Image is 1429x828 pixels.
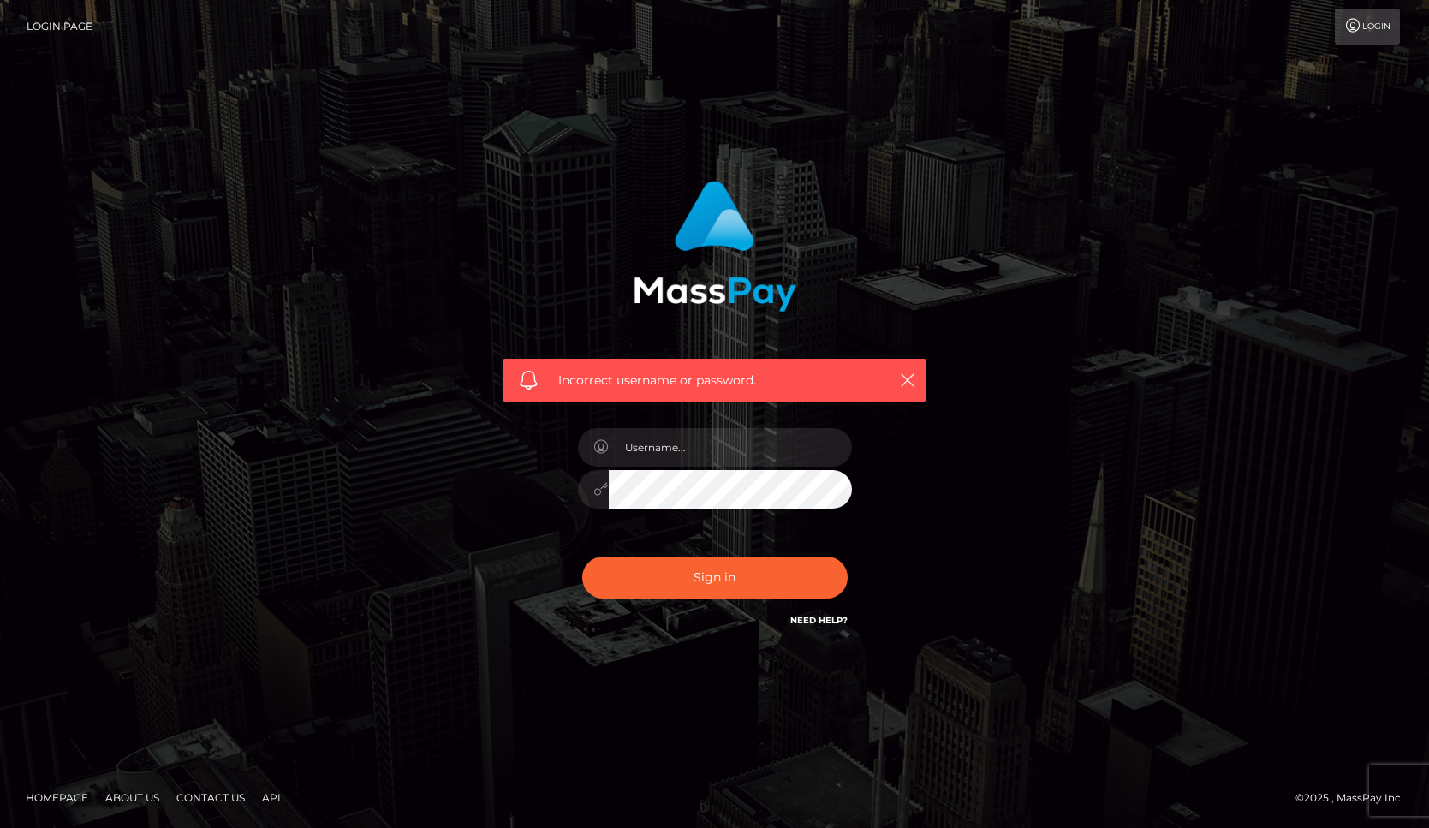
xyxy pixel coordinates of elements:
[19,784,95,811] a: Homepage
[1335,9,1400,45] a: Login
[98,784,166,811] a: About Us
[27,9,92,45] a: Login Page
[255,784,288,811] a: API
[790,615,848,626] a: Need Help?
[634,181,796,312] img: MassPay Login
[558,372,871,390] span: Incorrect username or password.
[170,784,252,811] a: Contact Us
[1295,789,1416,807] div: © 2025 , MassPay Inc.
[582,557,848,599] button: Sign in
[609,428,852,467] input: Username...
